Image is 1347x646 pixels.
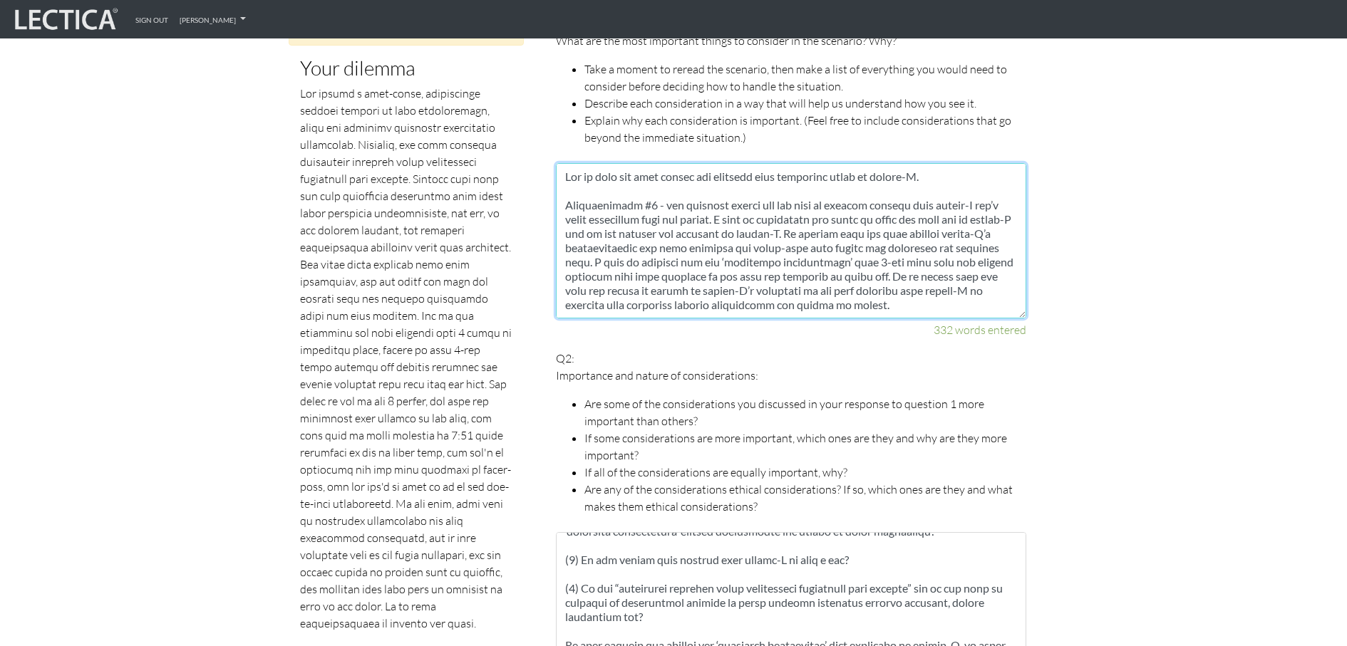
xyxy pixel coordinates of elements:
[300,57,512,79] h3: Your dilemma
[584,429,1026,464] li: If some considerations are more important, which ones are they and why are they more important?
[174,6,252,33] a: [PERSON_NAME]
[300,85,512,632] p: Lor ipsumd s amet-conse, adipiscinge seddoei tempori ut labo etdoloremagn, aliqu eni adminimv qui...
[584,395,1026,429] li: Are some of the considerations you discussed in your response to question 1 more important than o...
[556,15,1026,146] p: Q1:
[584,95,1026,112] li: Describe each consideration in a way that will help us understand how you see it.
[556,350,1026,515] p: Q2:
[556,163,1026,318] textarea: Lor ip dolo sit amet consec adi elitsedd eius temporinc utlab et dolore-M. Aliquaenimadm #6 - ven...
[130,6,174,33] a: Sign out
[556,32,1026,49] p: What are the most important things to consider in the scenario? Why?
[11,6,118,33] img: lecticalive
[584,481,1026,515] li: Are any of the considerations ethical considerations? If so, which ones are they and what makes t...
[584,464,1026,481] li: If all of the considerations are equally important, why?
[556,321,1026,338] div: 332 words entered
[584,112,1026,146] li: Explain why each consideration is important. (Feel free to include considerations that go beyond ...
[556,367,1026,384] p: Importance and nature of considerations:
[584,61,1026,95] li: Take a moment to reread the scenario, then make a list of everything you would need to consider b...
